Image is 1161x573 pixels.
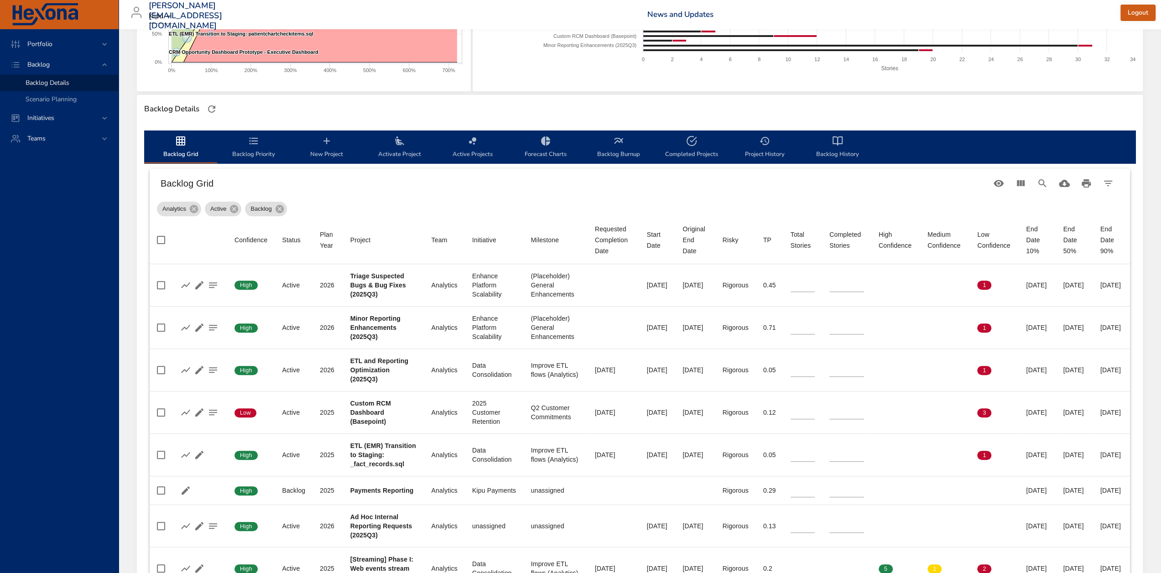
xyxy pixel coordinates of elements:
div: [DATE] [1026,323,1048,332]
button: Show Burnup [179,321,193,334]
div: Analytics [432,281,458,290]
span: Portfolio [20,40,60,48]
span: Status [282,234,305,245]
span: 2 [977,565,991,573]
span: Backlog [20,60,57,69]
div: unassigned [472,521,516,531]
div: [DATE] [1100,564,1123,573]
div: Enhance Platform Scalability [472,271,516,299]
span: Total Stories [791,229,815,251]
span: 0 [977,522,991,531]
b: Minor Reporting Enhancements (2025Q3) [350,315,401,340]
b: ETL and Reporting Optimization (2025Q3) [350,357,409,383]
text: 18 [901,57,907,62]
span: High [234,565,258,573]
div: End Date 90% [1100,224,1123,256]
span: High [234,281,258,289]
div: Requested Completion Date [595,224,632,256]
span: Low Confidence [977,229,1011,251]
div: Sort [282,234,301,245]
div: [DATE] [1063,486,1086,495]
div: Sort [791,229,815,251]
button: Show Burnup [179,519,193,533]
div: Backlog [282,486,305,495]
button: Edit Project Details [193,448,206,462]
div: Completed Stories [829,229,864,251]
span: Completed Projects [661,135,723,160]
div: Analytics [432,564,458,573]
span: Backlog Priority [223,135,285,160]
div: 2025 [320,450,335,459]
span: 0 [879,366,893,375]
div: End Date 10% [1026,224,1048,256]
text: 8 [758,57,760,62]
text: 2 [671,57,674,62]
text: 0% [168,68,175,73]
span: 0 [927,522,942,531]
button: Project Notes [206,519,220,533]
span: Forecast Charts [515,135,577,160]
div: Sort [763,234,771,245]
div: Milestone [531,234,559,245]
div: [DATE] [682,521,708,531]
div: [DATE] [595,408,632,417]
button: Edit Project Details [193,519,206,533]
div: Rigorous [722,281,748,290]
div: End Date 50% [1063,224,1086,256]
text: Custom RCM Dashboard (Basepoint) [553,33,636,39]
div: Active [282,365,305,375]
div: backlog-tab [144,130,1135,163]
span: High Confidence [879,229,913,251]
div: Sort [472,234,496,245]
div: [DATE] [647,281,668,290]
div: Confidence [234,234,267,245]
div: [DATE] [1063,564,1086,573]
span: High [234,487,258,495]
div: Analytics [432,365,458,375]
h3: [PERSON_NAME][EMAIL_ADDRESS][DOMAIN_NAME] [149,1,222,31]
div: [DATE] [1100,365,1123,375]
div: 0.05 [763,450,776,459]
div: Backlog Details [141,102,202,116]
div: [DATE] [1100,486,1123,495]
text: 34 [1130,57,1135,62]
div: [DATE] [682,365,708,375]
b: Custom RCM Dashboard (Basepoint) [350,400,391,425]
div: Sort [647,229,668,251]
span: 0 [879,409,893,417]
div: [DATE] [1100,281,1123,290]
text: 28 [1046,57,1052,62]
text: Minor Reporting Enhancements (2025Q3) [543,42,636,48]
text: 300% [284,68,297,73]
span: 0 [927,281,942,289]
div: [DATE] [682,450,708,459]
button: Edit Project Details [179,484,193,497]
div: Active [282,521,305,531]
div: [DATE] [595,450,632,459]
button: Edit Project Details [193,363,206,377]
span: Plan Year [320,229,335,251]
div: unassigned [531,521,580,531]
h6: Backlog Grid [161,176,988,191]
div: Sort [350,234,371,245]
div: 2025 [320,486,335,495]
text: 14 [843,57,849,62]
text: 20 [930,57,936,62]
div: Sort [722,234,738,245]
text: CRM Opportunity Dashboard Prototype - Executive Dashboard [169,49,318,55]
div: Medium Confidence [927,229,963,251]
span: 1 [977,366,991,375]
div: Analytics [432,323,458,332]
div: Sort [829,229,864,251]
span: Teams [20,134,53,143]
div: [DATE] [1026,521,1048,531]
div: Active [205,202,241,216]
div: [DATE] [1026,408,1048,417]
div: Data Consolidation [472,361,516,379]
div: 0.2 [763,564,776,573]
span: Project [350,234,417,245]
div: Rigorous [722,521,748,531]
span: 1 [977,281,991,289]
